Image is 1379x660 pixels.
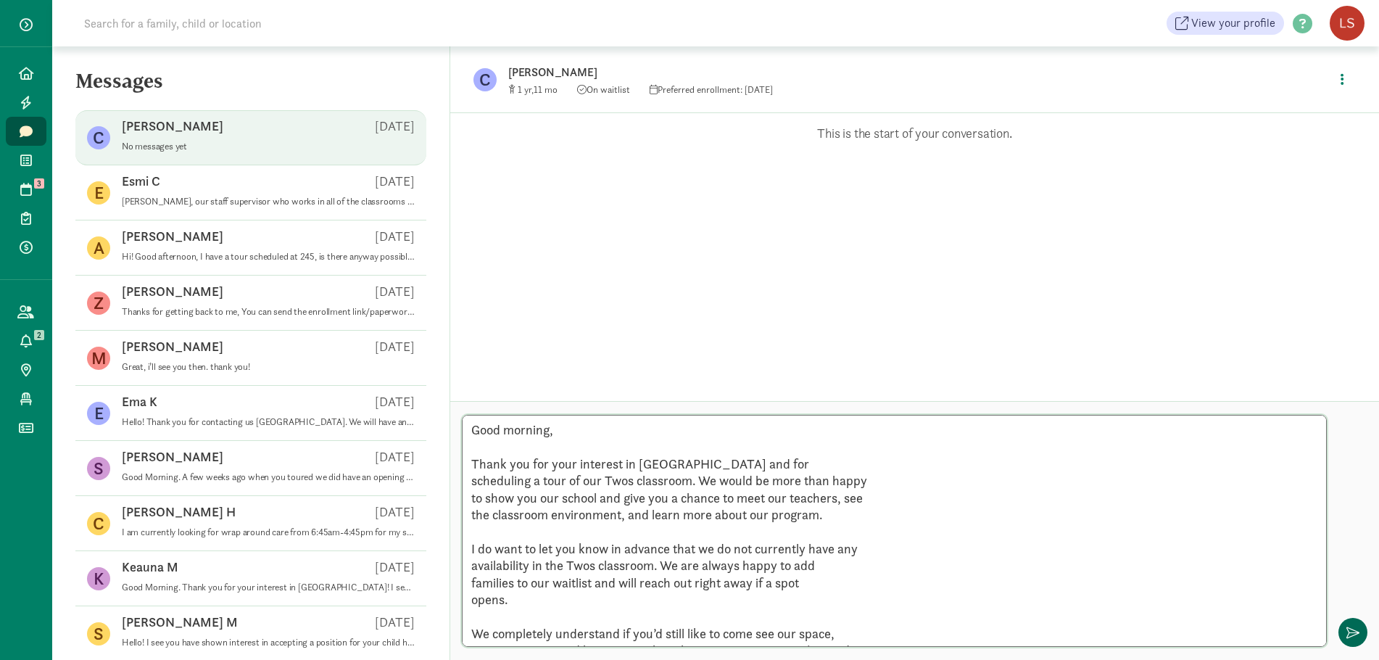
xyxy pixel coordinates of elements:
p: [PERSON_NAME] [122,448,223,466]
p: [PERSON_NAME] M [122,614,238,631]
span: 2 [34,330,44,340]
figure: Z [87,292,110,315]
input: Search for a family, child or location [75,9,482,38]
a: 2 [6,326,46,355]
p: Hello! I see you have shown interest in accepting a position for your child here at [GEOGRAPHIC_D... [122,637,415,648]
p: Keauna M [122,558,178,576]
p: [DATE] [375,448,415,466]
p: Ema K [122,393,157,411]
figure: E [87,181,110,205]
p: [PERSON_NAME] H [122,503,236,521]
figure: E [87,402,110,425]
span: 1 [518,83,534,96]
figure: K [87,567,110,590]
p: Hi! Good afternoon, I have a tour scheduled at 245, is there anyway possible we can push it to 345? [122,251,415,263]
p: I am currently looking for wrap around care from 6:45am-4:45pm for my son. Currently he is enroll... [122,527,415,538]
figure: S [87,622,110,645]
p: Good Morning. Thank you for your interest in [GEOGRAPHIC_DATA]! I see you have a tour scheduled f... [122,582,415,593]
p: [DATE] [375,393,415,411]
p: Thanks for getting back to me, You can send the enrollment link/paperwork to: [EMAIL_ADDRESS][DOM... [122,306,415,318]
p: [DATE] [375,338,415,355]
figure: M [87,347,110,370]
p: [DATE] [375,117,415,135]
span: View your profile [1191,15,1275,32]
p: Esmi C [122,173,160,190]
p: [DATE] [375,503,415,521]
figure: C [473,68,497,91]
p: No messages yet [122,141,415,152]
p: Hello! Thank you for contacting us [GEOGRAPHIC_DATA]. We will have an opening in our two year old... [122,416,415,428]
figure: C [87,126,110,149]
p: [DATE] [375,614,415,631]
p: [PERSON_NAME] [122,338,223,355]
p: [PERSON_NAME] [122,283,223,300]
p: [DATE] [375,173,415,190]
span: Preferred enrollment: [DATE] [650,83,773,96]
p: [PERSON_NAME] [122,228,223,245]
span: On waitlist [577,83,630,96]
p: Great, i’ll see you then. thank you! [122,361,415,373]
span: 3 [34,178,44,189]
span: 11 [534,83,558,96]
a: View your profile [1167,12,1284,35]
h5: Messages [52,70,450,104]
p: [PERSON_NAME], our staff supervisor who works in all of the classrooms alongside our teachers, wi... [122,196,415,207]
figure: A [87,236,110,260]
p: [DATE] [375,228,415,245]
p: [DATE] [375,558,415,576]
figure: C [87,512,110,535]
p: This is the start of your conversation. [472,125,1357,142]
figure: S [87,457,110,480]
p: [PERSON_NAME] [508,62,965,83]
p: Good Morning. A few weeks ago when you toured we did have an opening in the classroom. Since we d... [122,471,415,483]
a: 3 [6,175,46,204]
p: [DATE] [375,283,415,300]
p: [PERSON_NAME] [122,117,223,135]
